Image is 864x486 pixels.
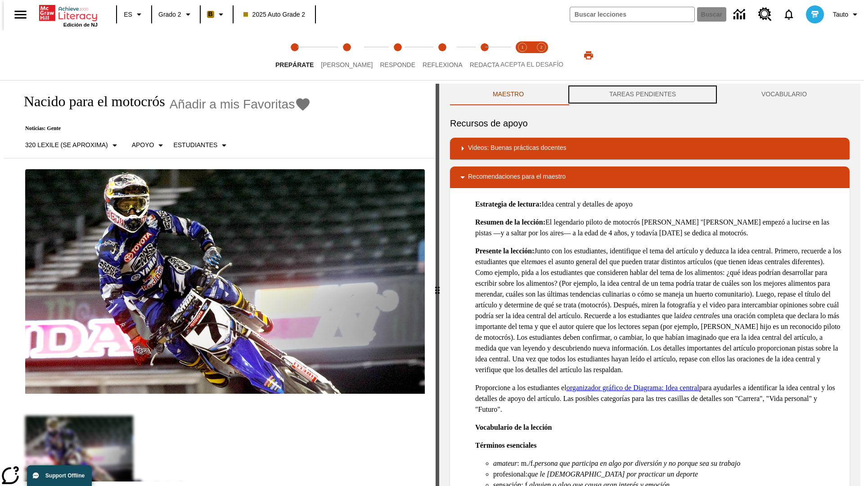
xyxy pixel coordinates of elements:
button: Lee step 2 of 5 [314,31,380,80]
span: Añadir a mis Favoritas [170,97,295,112]
button: Seleccione Lexile, 320 Lexile (Se aproxima) [22,137,124,153]
p: Recomendaciones para el maestro [468,172,566,183]
div: Pulsa la tecla de intro o la barra espaciadora y luego presiona las flechas de derecha e izquierd... [436,84,439,486]
span: Tauto [833,10,848,19]
button: Imprimir [574,47,603,63]
em: amateur [493,459,517,467]
a: Notificaciones [777,3,801,26]
div: Instructional Panel Tabs [450,84,850,105]
button: Perfil/Configuración [829,6,864,22]
img: El corredor de motocrós James Stewart vuela por los aires en su motocicleta de montaña [25,169,425,394]
em: persona que participa en algo por diversión y no porque sea su trabajo [535,459,740,467]
p: Noticias: Gente [14,125,311,132]
em: idea central [679,312,714,319]
strong: Presente la lección: [475,247,534,255]
span: Edición de NJ [63,22,98,27]
strong: Estrategia de lectura: [475,200,542,208]
h1: Nacido para el motocrós [14,93,165,110]
button: Prepárate step 1 of 5 [268,31,321,80]
a: Centro de información [728,2,753,27]
button: Escoja un nuevo avatar [801,3,829,26]
p: Proporcione a los estudiantes el para ayudarles a identificar la idea central y los detalles de a... [475,382,842,415]
button: Tipo de apoyo, Apoyo [128,137,170,153]
strong: Términos esenciales [475,441,536,449]
em: tema [526,258,540,265]
span: Support Offline [45,472,85,479]
button: Support Offline [27,465,92,486]
p: 320 Lexile (Se aproxima) [25,140,108,150]
img: avatar image [806,5,824,23]
li: : m./f. [493,458,842,469]
div: reading [4,84,436,481]
p: Junto con los estudiantes, identifique el tema del artículo y deduzca la idea central. Primero, r... [475,246,842,375]
p: El legendario piloto de motocrós [PERSON_NAME] "[PERSON_NAME] empezó a lucirse en las pistas —y a... [475,217,842,238]
button: Acepta el desafío lee step 1 of 2 [509,31,535,80]
span: Grado 2 [158,10,181,19]
em: que le [DEMOGRAPHIC_DATA] por practicar un deporte [527,470,698,478]
a: Centro de recursos, Se abrirá en una pestaña nueva. [753,2,777,27]
button: Responde step 3 of 5 [373,31,423,80]
button: Maestro [450,84,567,105]
button: Reflexiona step 4 of 5 [415,31,470,80]
button: Acepta el desafío contesta step 2 of 2 [528,31,554,80]
button: TAREAS PENDIENTES [567,84,719,105]
button: Abrir el menú lateral [7,1,34,28]
button: Lenguaje: ES, Selecciona un idioma [120,6,148,22]
div: activity [439,84,860,486]
input: Buscar campo [570,7,694,22]
p: Idea central y detalles de apoyo [475,199,842,210]
p: Videos: Buenas prácticas docentes [468,143,566,154]
span: Reflexiona [423,61,463,68]
div: Portada [39,3,98,27]
div: Videos: Buenas prácticas docentes [450,138,850,159]
p: Apoyo [132,140,154,150]
div: Recomendaciones para el maestro [450,166,850,188]
button: Grado: Grado 2, Elige un grado [155,6,197,22]
span: Responde [380,61,415,68]
button: Seleccionar estudiante [170,137,233,153]
strong: Vocabulario de la lección [475,423,552,431]
span: B [208,9,213,20]
span: ACEPTA EL DESAFÍO [500,61,563,68]
span: Redacta [470,61,499,68]
h6: Recursos de apoyo [450,116,850,130]
p: Estudiantes [173,140,217,150]
span: 2025 Auto Grade 2 [243,10,306,19]
button: Redacta step 5 of 5 [463,31,507,80]
button: Añadir a mis Favoritas - Nacido para el motocrós [170,96,311,112]
strong: Resumen de la lección: [475,218,545,226]
text: 1 [521,45,523,49]
button: Boost El color de la clase es anaranjado claro. Cambiar el color de la clase. [203,6,230,22]
a: organizador gráfico de Diagrama: Idea central [567,384,699,391]
button: VOCABULARIO [719,84,850,105]
span: ES [124,10,132,19]
span: Prepárate [275,61,314,68]
span: [PERSON_NAME] [321,61,373,68]
li: profesional: [493,469,842,480]
text: 2 [540,45,542,49]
